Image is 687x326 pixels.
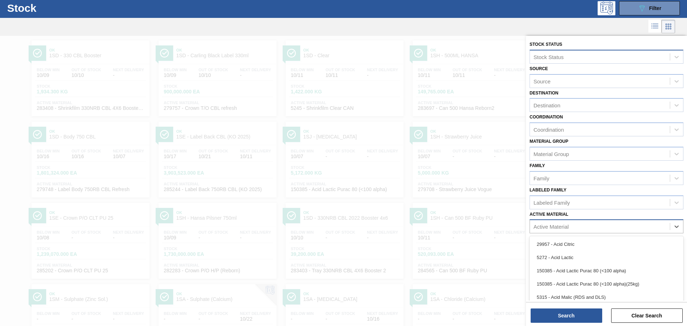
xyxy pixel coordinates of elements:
a: ÍconeOk1SD - ClearBelow Min10/11Out Of Stock10/11Next Delivery-Stock1,422.000 KGActive Material52... [280,35,407,116]
label: Coordination [530,115,563,120]
div: Programming: no user selected [598,1,615,15]
div: 150385 - Acid Lactic Purac 80 (<100 alpha) [530,264,683,277]
div: List Vision [648,20,662,33]
a: ÍconeOk1SD - Carling Black Label 330mlBelow Min10/09Out Of Stock10/10Next Delivery-Stock900,000.0... [153,35,280,116]
div: Labeled Family [533,199,570,205]
div: 150385 - Acid Lactic Purac 80 (<100 alpha)(25kg) [530,277,683,291]
div: 29957 - Acid Citric [530,238,683,251]
label: Material Group [530,139,568,144]
div: Source [533,78,551,84]
label: Active Material [530,212,568,217]
a: ÍconeOk1SH - 500ML HANSABelow Min10/11Out Of Stock10/11Next Delivery-Stock149,765.000 EAActive Ma... [407,35,534,116]
div: 5272 - Acid Lactic [530,251,683,264]
label: Family [530,163,545,168]
button: Filter [619,1,680,15]
div: Card Vision [662,20,675,33]
label: Stock Status [530,42,562,47]
div: 5315 - Acid Malic (RDS and DLS) [530,291,683,304]
a: ÍconeOk1SD - 330 CBL BoosterBelow Min10/09Out Of Stock10/10Next Delivery-Stock1,934.300 KGActive ... [26,35,153,116]
h1: Stock [7,4,114,12]
div: Coordination [533,127,564,133]
label: Destination [530,91,558,96]
label: Source [530,66,548,71]
div: Active Material [533,224,569,230]
div: Family [533,175,549,181]
div: Destination [533,102,560,108]
span: Filter [649,5,661,11]
a: ÍconeOk1SE - Crown P/O CBL (KO 2025)Below Min10/12Out Of Stock10/13Next Delivery10/07Stock2,115,6... [534,35,661,116]
div: Material Group [533,151,569,157]
label: Labeled Family [530,188,566,193]
div: Stock Status [533,54,564,60]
